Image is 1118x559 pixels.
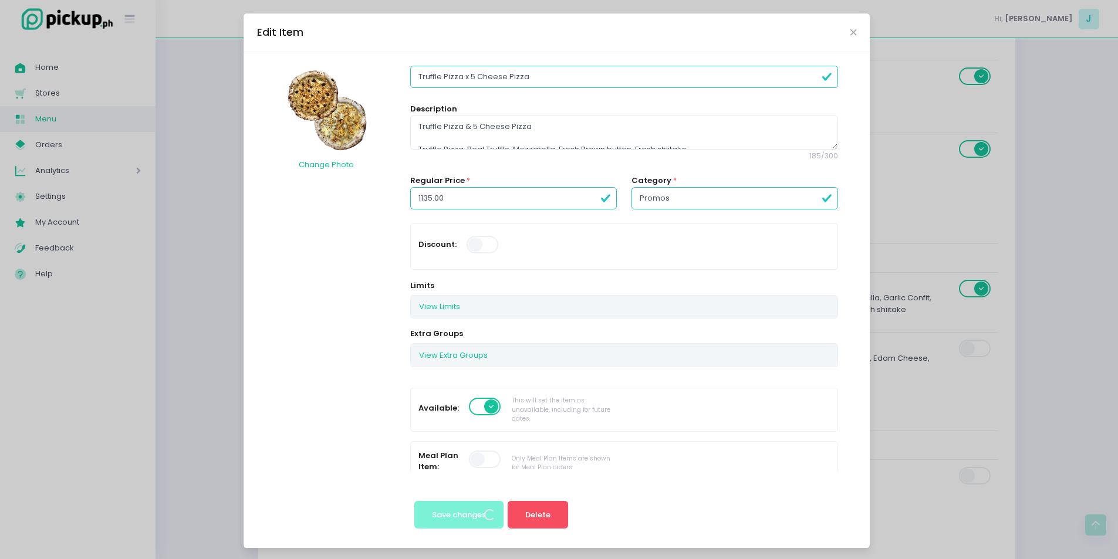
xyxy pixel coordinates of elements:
[418,402,459,414] label: Available:
[410,187,617,209] input: Regular Price
[410,175,465,187] label: Regular Price
[414,501,504,529] button: Save changes
[410,116,837,150] textarea: Truffle Pizza & 5 Cheese Pizza Truffle Pizza: Real Truffle, Mozzarella, Fresh Brown button, Fresh...
[410,151,837,162] span: 185 / 300
[298,154,354,176] button: Change Photo
[512,396,617,424] div: This will set the item as unavailable, including for future dates.
[432,509,486,520] span: Save changes
[508,501,569,529] button: Delete
[512,454,617,472] div: Only Meal Plan Items are shown for Meal Plan orders
[411,344,496,366] button: View Extra Groups
[410,328,463,340] label: Extra Groups
[282,66,370,154] img: Item Photo
[418,239,457,250] label: Discount:
[631,175,671,187] label: Category
[257,25,303,40] div: Edit Item
[525,509,550,520] span: Delete
[410,280,434,292] label: Limits
[418,450,459,473] label: Meal Plan Item:
[411,296,468,318] button: View Limits
[410,103,457,115] label: Description
[631,187,838,209] input: Category
[850,29,856,35] button: Close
